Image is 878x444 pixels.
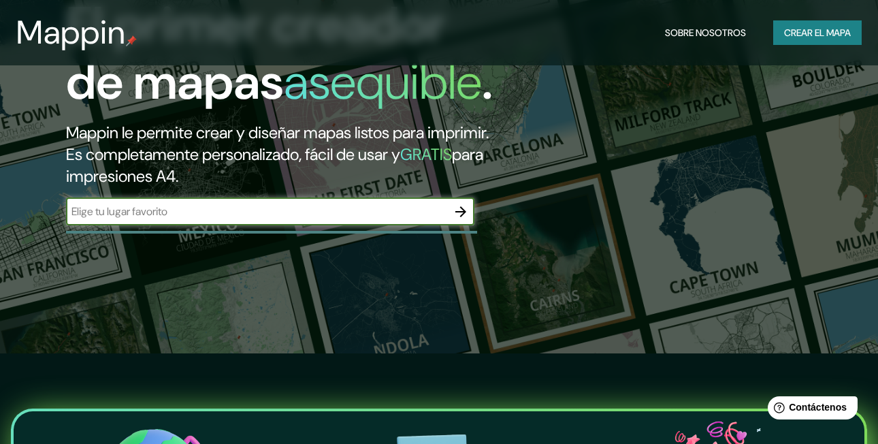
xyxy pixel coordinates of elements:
iframe: Help widget launcher [757,391,863,429]
font: Crear el mapa [784,25,851,42]
h2: Mappin le permite crear y diseñar mapas listos para imprimir. Es completamente personalizado, fác... [66,122,505,187]
h5: GRATIS [400,144,452,165]
h3: Mappin [16,14,126,52]
button: Crear el mapa [773,20,862,46]
input: Elige tu lugar favorito [66,204,447,219]
button: Sobre nosotros [660,20,751,46]
font: Sobre nosotros [665,25,746,42]
h1: asequible [284,50,482,114]
img: mappin-pin [126,35,137,46]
